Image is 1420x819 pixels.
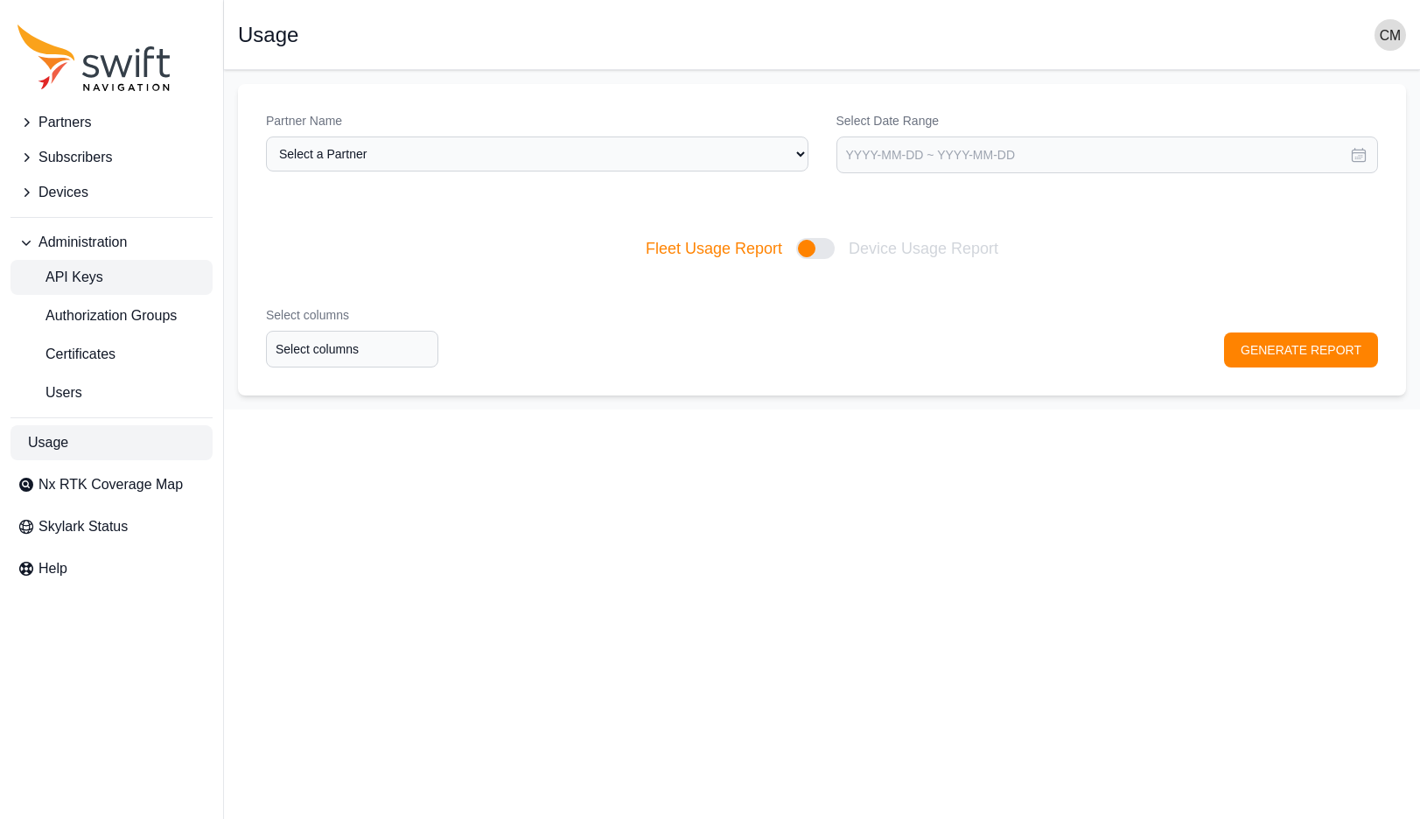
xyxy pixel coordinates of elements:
[849,236,998,261] span: Device Usage Report
[10,509,213,544] a: Skylark Status
[17,267,103,288] span: API Keys
[17,344,115,365] span: Certificates
[38,232,127,253] span: Administration
[266,112,808,129] label: Partner Name
[646,236,782,261] span: Fleet Usage Report
[38,147,112,168] span: Subscribers
[28,432,68,453] span: Usage
[38,182,88,203] span: Devices
[10,425,213,460] a: Usage
[1375,19,1406,51] img: user photo
[10,175,213,210] button: Devices
[238,24,298,45] h1: Usage
[10,140,213,175] button: Subscribers
[10,105,213,140] button: Partners
[10,298,213,333] a: Authorization Groups
[10,375,213,410] a: Users
[17,305,177,326] span: Authorization Groups
[38,516,128,537] span: Skylark Status
[266,306,438,324] label: Select columns
[1224,332,1378,367] button: GENERATE REPORT
[10,551,213,586] a: Help
[266,331,438,367] input: option
[10,337,213,372] a: Certificates
[38,474,183,495] span: Nx RTK Coverage Map
[38,112,91,133] span: Partners
[836,112,1379,129] label: Select Date Range
[17,382,82,403] span: Users
[38,558,67,579] span: Help
[836,136,1379,173] input: YYYY-MM-DD ~ YYYY-MM-DD
[266,136,808,171] select: Partner Name
[10,260,213,295] a: API Keys
[10,467,213,502] a: Nx RTK Coverage Map
[10,225,213,260] button: Administration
